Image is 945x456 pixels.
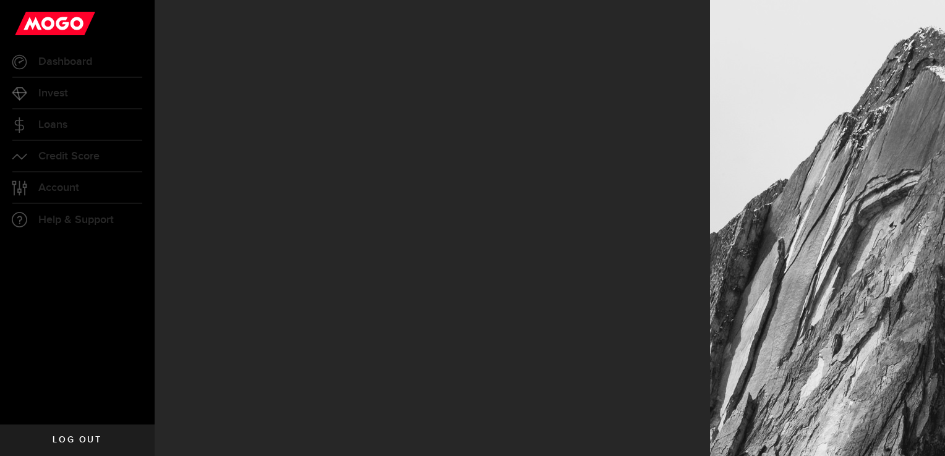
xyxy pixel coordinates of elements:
[38,119,67,130] span: Loans
[38,182,79,193] span: Account
[38,151,100,162] span: Credit Score
[38,214,114,226] span: Help & Support
[53,436,101,444] span: Log out
[38,56,92,67] span: Dashboard
[38,88,68,99] span: Invest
